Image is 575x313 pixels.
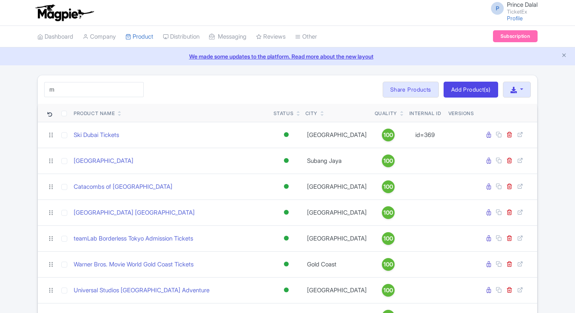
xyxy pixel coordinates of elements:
[375,180,402,193] a: 100
[444,82,498,98] a: Add Product(s)
[74,156,133,166] a: [GEOGRAPHIC_DATA]
[83,26,116,48] a: Company
[507,9,538,14] small: TicketEx
[405,104,445,122] th: Internal ID
[507,1,538,8] span: Prince Dalal
[282,258,290,270] div: Active
[383,182,393,191] span: 100
[383,131,393,139] span: 100
[302,251,372,277] td: Gold Coast
[209,26,246,48] a: Messaging
[486,2,538,14] a: P Prince Dalal TicketEx
[507,15,523,22] a: Profile
[282,284,290,296] div: Active
[282,129,290,141] div: Active
[375,258,402,271] a: 100
[405,122,445,148] td: id=369
[302,148,372,174] td: Subang Jaya
[383,286,393,295] span: 100
[125,26,153,48] a: Product
[282,207,290,218] div: Active
[561,51,567,61] button: Close announcement
[33,4,95,22] img: logo-ab69f6fb50320c5b225c76a69d11143b.png
[302,174,372,200] td: [GEOGRAPHIC_DATA]
[302,277,372,303] td: [GEOGRAPHIC_DATA]
[74,286,209,295] a: Universal Studios [GEOGRAPHIC_DATA] Adventure
[445,104,477,122] th: Versions
[375,284,402,297] a: 100
[44,82,144,97] input: Search product name, city, or interal id
[375,155,402,167] a: 100
[493,30,538,42] a: Subscription
[375,232,402,245] a: 100
[274,110,294,117] div: Status
[305,110,317,117] div: City
[74,110,115,117] div: Product Name
[37,26,73,48] a: Dashboard
[74,131,119,140] a: Ski Dubai Tickets
[256,26,286,48] a: Reviews
[5,52,570,61] a: We made some updates to the platform. Read more about the new layout
[491,2,504,15] span: P
[74,234,193,243] a: teamLab Borderless Tokyo Admission Tickets
[295,26,317,48] a: Other
[282,233,290,244] div: Active
[383,156,393,165] span: 100
[74,208,195,217] a: [GEOGRAPHIC_DATA] [GEOGRAPHIC_DATA]
[74,260,194,269] a: Warner Bros. Movie World Gold Coast Tickets
[375,110,397,117] div: Quality
[282,181,290,192] div: Active
[375,129,402,141] a: 100
[383,208,393,217] span: 100
[375,206,402,219] a: 100
[302,122,372,148] td: [GEOGRAPHIC_DATA]
[383,234,393,243] span: 100
[302,200,372,225] td: [GEOGRAPHIC_DATA]
[383,260,393,269] span: 100
[74,182,172,192] a: Catacombs of [GEOGRAPHIC_DATA]
[282,155,290,166] div: Active
[302,225,372,251] td: [GEOGRAPHIC_DATA]
[383,82,439,98] a: Share Products
[163,26,199,48] a: Distribution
